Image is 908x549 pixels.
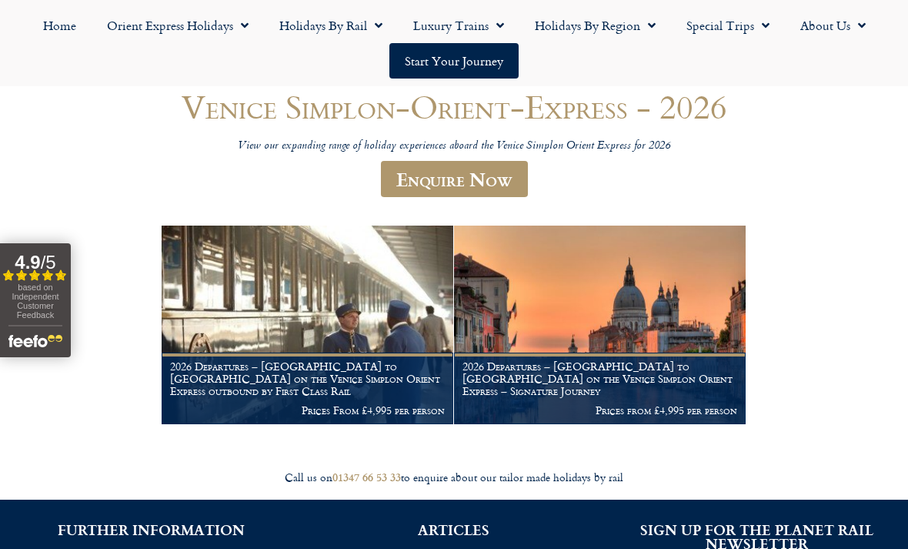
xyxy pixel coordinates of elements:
[28,8,92,43] a: Home
[519,8,671,43] a: Holidays by Region
[264,8,398,43] a: Holidays by Rail
[325,523,582,537] h2: ARTICLES
[462,360,737,397] h1: 2026 Departures – [GEOGRAPHIC_DATA] to [GEOGRAPHIC_DATA] on the Venice Simplon Orient Express – S...
[23,470,885,485] div: Call us on to enquire about our tailor made holidays by rail
[785,8,881,43] a: About Us
[170,404,445,417] p: Prices From £4,995 per person
[454,226,746,425] a: 2026 Departures – [GEOGRAPHIC_DATA] to [GEOGRAPHIC_DATA] on the Venice Simplon Orient Express – S...
[462,404,737,417] p: Prices from £4,995 per person
[8,8,900,79] nav: Menu
[454,226,746,424] img: Orient Express Special Venice compressed
[92,8,264,43] a: Orient Express Holidays
[162,226,454,425] a: 2026 Departures – [GEOGRAPHIC_DATA] to [GEOGRAPHIC_DATA] on the Venice Simplon Orient Express out...
[85,139,823,154] p: View our expanding range of holiday experiences aboard the Venice Simplon Orient Express for 2026
[23,523,279,537] h2: FURTHER INFORMATION
[389,43,519,79] a: Start your Journey
[332,469,401,485] a: 01347 66 53 33
[381,161,528,197] a: Enquire Now
[170,360,445,397] h1: 2026 Departures – [GEOGRAPHIC_DATA] to [GEOGRAPHIC_DATA] on the Venice Simplon Orient Express out...
[85,89,823,125] h1: Venice Simplon-Orient-Express - 2026
[671,8,785,43] a: Special Trips
[398,8,519,43] a: Luxury Trains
